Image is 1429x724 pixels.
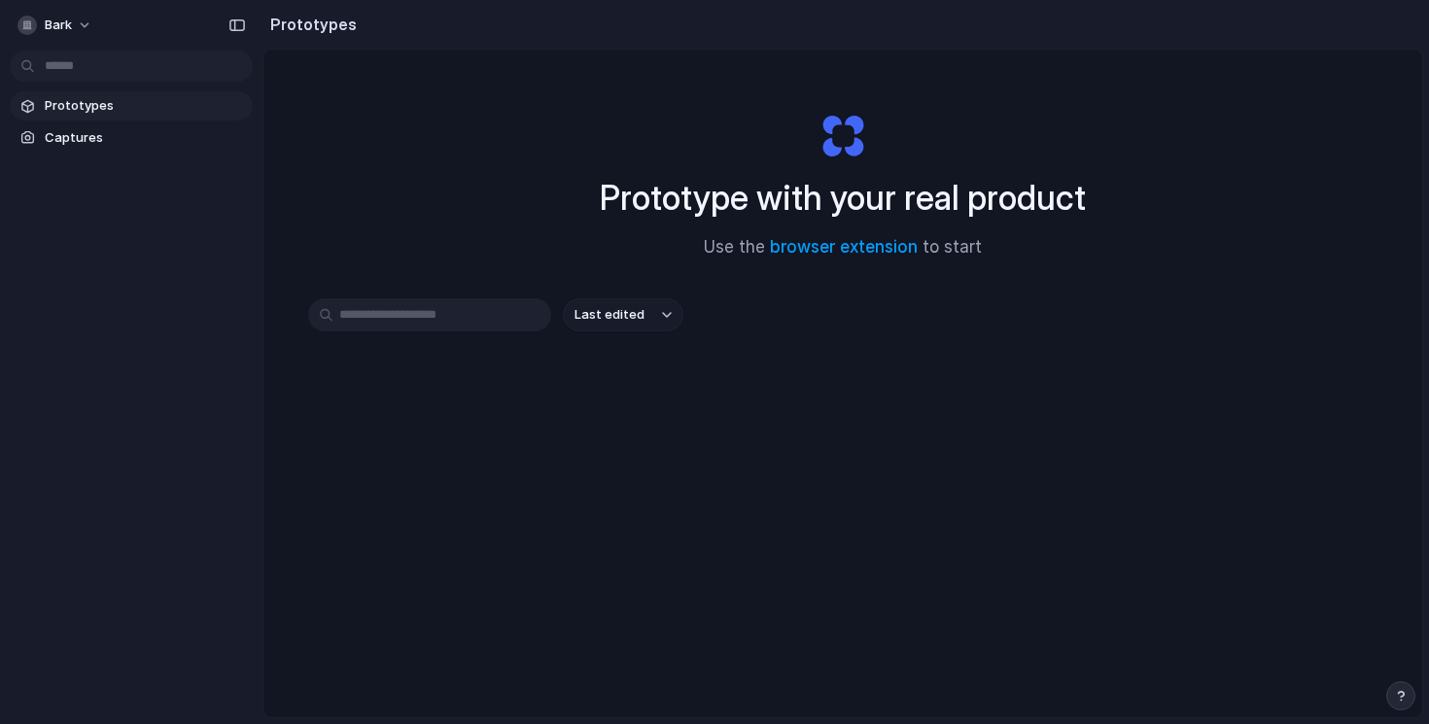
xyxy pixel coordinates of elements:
span: Prototypes [45,96,245,116]
button: Last edited [563,298,683,331]
a: Prototypes [10,91,253,121]
span: Bark [45,16,72,35]
span: Last edited [575,305,645,325]
h1: Prototype with your real product [600,172,1086,224]
span: Captures [45,128,245,148]
button: Bark [10,10,102,41]
h2: Prototypes [262,13,357,36]
span: Use the to start [704,235,982,260]
a: Captures [10,123,253,153]
a: browser extension [770,237,918,257]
